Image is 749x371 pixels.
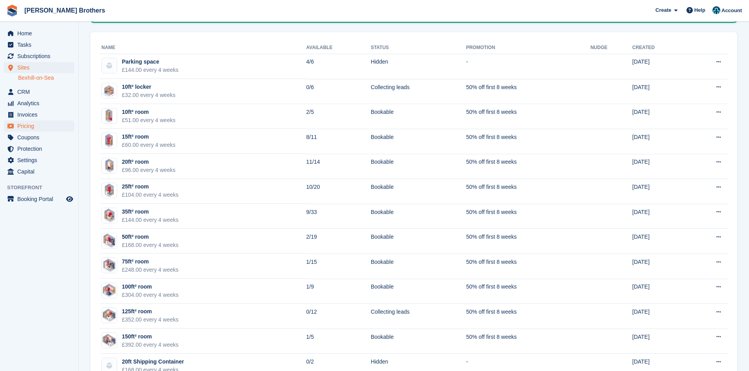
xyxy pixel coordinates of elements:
td: 0/12 [306,304,371,329]
td: Bookable [371,154,466,179]
td: 50% off first 8 weeks [466,154,590,179]
span: Help [694,6,705,14]
td: 1/15 [306,254,371,279]
a: menu [4,86,74,97]
img: 10FT.jpg [102,84,117,98]
div: 50ft² room [122,233,179,241]
td: - [466,54,590,79]
span: Storefront [7,184,78,192]
img: blank-unit-type-icon-ffbac7b88ba66c5e286b0e438baccc4b9c83835d4c34f86887a83fc20ec27e7b.svg [102,58,117,73]
td: [DATE] [632,79,687,104]
a: menu [4,51,74,62]
div: £60.00 every 4 weeks [122,141,175,149]
a: menu [4,166,74,177]
td: Bookable [371,329,466,354]
td: 0/6 [306,79,371,104]
div: 150ft² room [122,333,179,341]
td: Bookable [371,204,466,229]
a: [PERSON_NAME] Brothers [21,4,108,17]
span: Settings [17,155,64,166]
a: menu [4,143,74,154]
td: [DATE] [632,179,687,204]
td: 50% off first 8 weeks [466,279,590,304]
td: Hidden [371,54,466,79]
td: Collecting leads [371,79,466,104]
td: 2/5 [306,104,371,129]
span: Coupons [17,132,64,143]
td: 50% off first 8 weeks [466,254,590,279]
a: menu [4,109,74,120]
div: 10ft² room [122,108,175,116]
img: 150FT.jpg [102,333,117,347]
span: Pricing [17,121,64,132]
td: Bookable [371,279,466,304]
td: 50% off first 8 weeks [466,179,590,204]
a: Preview store [65,194,74,204]
td: 50% off first 8 weeks [466,129,590,154]
a: Bexhill-on-Sea [18,74,74,82]
span: Tasks [17,39,64,50]
td: [DATE] [632,254,687,279]
div: £304.00 every 4 weeks [122,291,179,299]
td: Collecting leads [371,304,466,329]
th: Name [100,42,306,54]
div: £248.00 every 4 weeks [122,266,179,274]
div: £392.00 every 4 weeks [122,341,179,349]
th: Available [306,42,371,54]
span: Protection [17,143,64,154]
td: 1/9 [306,279,371,304]
td: 1/5 [306,329,371,354]
td: [DATE] [632,229,687,254]
span: Account [721,7,742,15]
a: menu [4,39,74,50]
td: 11/14 [306,154,371,179]
td: [DATE] [632,304,687,329]
a: menu [4,155,74,166]
a: menu [4,28,74,39]
td: 50% off first 8 weeks [466,79,590,104]
td: Bookable [371,179,466,204]
div: 20ft Shipping Container [122,358,184,366]
td: 10/20 [306,179,371,204]
div: £32.00 every 4 weeks [122,91,175,99]
td: [DATE] [632,154,687,179]
div: 100ft² room [122,283,179,291]
div: 125ft² room [122,307,179,316]
td: [DATE] [632,279,687,304]
div: £168.00 every 4 weeks [122,241,179,249]
div: 10ft² locker [122,83,175,91]
td: [DATE] [632,104,687,129]
td: 50% off first 8 weeks [466,329,590,354]
td: 2/19 [306,229,371,254]
img: 50FT.jpg [102,233,117,249]
span: Analytics [17,98,64,109]
th: Nudge [591,42,632,54]
td: [DATE] [632,204,687,229]
div: Parking space [122,58,179,66]
img: Helen Eldridge [712,6,720,14]
td: [DATE] [632,329,687,354]
td: Bookable [371,229,466,254]
img: 75FT.jpg [102,258,117,273]
td: 50% off first 8 weeks [466,204,590,229]
img: stora-icon-8386f47178a22dfd0bd8f6a31ec36ba5ce8667c1dd55bd0f319d3a0aa187defe.svg [6,5,18,16]
a: menu [4,121,74,132]
span: Create [655,6,671,14]
a: menu [4,98,74,109]
span: Booking Portal [17,194,64,205]
td: [DATE] [632,129,687,154]
td: 50% off first 8 weeks [466,104,590,129]
span: Subscriptions [17,51,64,62]
div: £352.00 every 4 weeks [122,316,179,324]
td: Bookable [371,104,466,129]
span: Home [17,28,64,39]
td: 50% off first 8 weeks [466,304,590,329]
span: Invoices [17,109,64,120]
a: menu [4,62,74,73]
div: 20ft² room [122,158,175,166]
img: 35FT.jpg [103,208,116,223]
td: 4/6 [306,54,371,79]
img: 25FT.jpg [103,183,116,198]
div: £51.00 every 4 weeks [122,116,175,124]
td: [DATE] [632,54,687,79]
